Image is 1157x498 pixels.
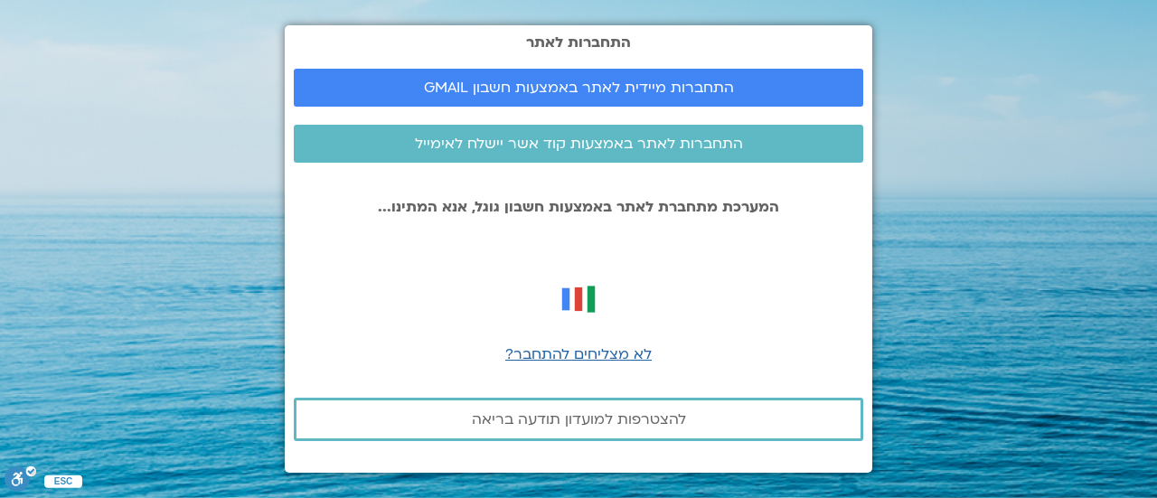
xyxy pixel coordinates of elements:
span: התחברות מיידית לאתר באמצעות חשבון GMAIL [424,80,734,96]
a: להצטרפות למועדון תודעה בריאה [294,398,863,441]
a: התחברות לאתר באמצעות קוד אשר יישלח לאימייל [294,125,863,163]
a: לא מצליחים להתחבר? [505,344,652,364]
span: להצטרפות למועדון תודעה בריאה [472,411,686,428]
a: התחברות מיידית לאתר באמצעות חשבון GMAIL [294,69,863,107]
p: המערכת מתחברת לאתר באמצעות חשבון גוגל, אנא המתינו... [294,199,863,215]
span: התחברות לאתר באמצעות קוד אשר יישלח לאימייל [415,136,743,152]
h2: התחברות לאתר [294,34,863,51]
